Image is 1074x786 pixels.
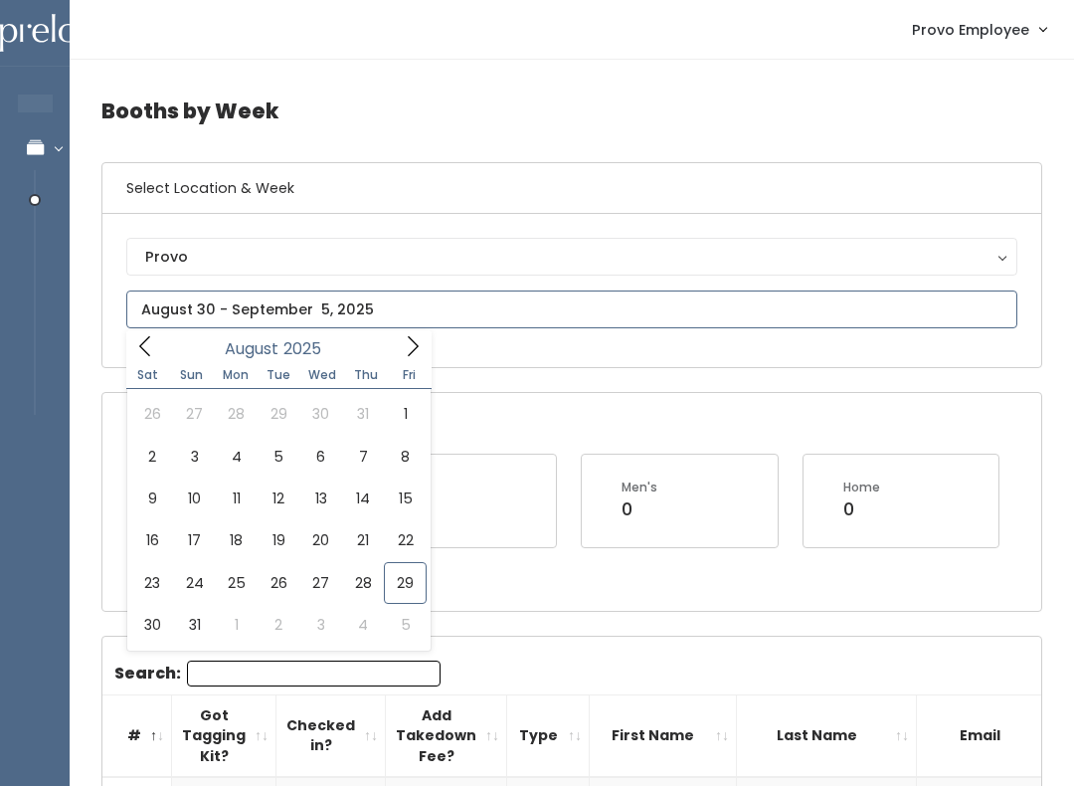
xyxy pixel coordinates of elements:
span: August 1, 2025 [384,393,426,435]
span: Sat [126,369,170,381]
span: Fri [388,369,432,381]
th: Got Tagging Kit?: activate to sort column ascending [172,694,276,777]
span: August 12, 2025 [258,478,299,519]
input: August 30 - September 5, 2025 [126,291,1017,328]
span: August 31, 2025 [173,604,215,646]
th: Last Name: activate to sort column ascending [737,694,917,777]
span: August 26, 2025 [258,562,299,604]
span: August 10, 2025 [173,478,215,519]
span: August 7, 2025 [342,436,384,478]
input: Year [278,336,338,361]
span: August 5, 2025 [258,436,299,478]
span: August 28, 2025 [342,562,384,604]
th: Type: activate to sort column ascending [507,694,590,777]
th: #: activate to sort column descending [102,694,172,777]
div: Home [843,479,880,496]
span: August 18, 2025 [216,519,258,561]
th: First Name: activate to sort column ascending [590,694,737,777]
span: August [225,341,278,357]
span: August 13, 2025 [300,478,342,519]
span: August 23, 2025 [131,562,173,604]
span: Tue [257,369,300,381]
span: August 21, 2025 [342,519,384,561]
span: August 6, 2025 [300,436,342,478]
span: September 4, 2025 [342,604,384,646]
a: Provo Employee [892,8,1066,51]
span: August 16, 2025 [131,519,173,561]
span: August 4, 2025 [216,436,258,478]
span: August 19, 2025 [258,519,299,561]
h6: Select Location & Week [102,163,1041,214]
span: August 22, 2025 [384,519,426,561]
th: Add Takedown Fee?: activate to sort column ascending [386,694,507,777]
span: August 25, 2025 [216,562,258,604]
span: Sun [170,369,214,381]
span: Provo Employee [912,19,1029,41]
span: August 14, 2025 [342,478,384,519]
span: August 11, 2025 [216,478,258,519]
input: Search: [187,661,441,687]
span: August 8, 2025 [384,436,426,478]
span: July 31, 2025 [342,393,384,435]
span: August 20, 2025 [300,519,342,561]
span: July 27, 2025 [173,393,215,435]
span: July 29, 2025 [258,393,299,435]
span: July 26, 2025 [131,393,173,435]
span: August 30, 2025 [131,604,173,646]
th: Checked in?: activate to sort column ascending [276,694,386,777]
span: August 27, 2025 [300,562,342,604]
span: August 29, 2025 [384,562,426,604]
span: September 1, 2025 [216,604,258,646]
span: Mon [214,369,258,381]
span: September 5, 2025 [384,604,426,646]
span: September 2, 2025 [258,604,299,646]
th: Email: activate to sort column ascending [917,694,1064,777]
span: Wed [300,369,344,381]
span: August 3, 2025 [173,436,215,478]
span: August 15, 2025 [384,478,426,519]
div: 0 [843,496,880,522]
h4: Booths by Week [101,84,1042,138]
span: August 2, 2025 [131,436,173,478]
button: Provo [126,238,1017,276]
label: Search: [114,661,441,687]
span: September 3, 2025 [300,604,342,646]
div: Provo [145,246,998,268]
span: August 24, 2025 [173,562,215,604]
span: Thu [344,369,388,381]
div: 0 [622,496,657,522]
span: July 30, 2025 [300,393,342,435]
div: Men's [622,479,657,496]
span: August 17, 2025 [173,519,215,561]
span: August 9, 2025 [131,478,173,519]
span: July 28, 2025 [216,393,258,435]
